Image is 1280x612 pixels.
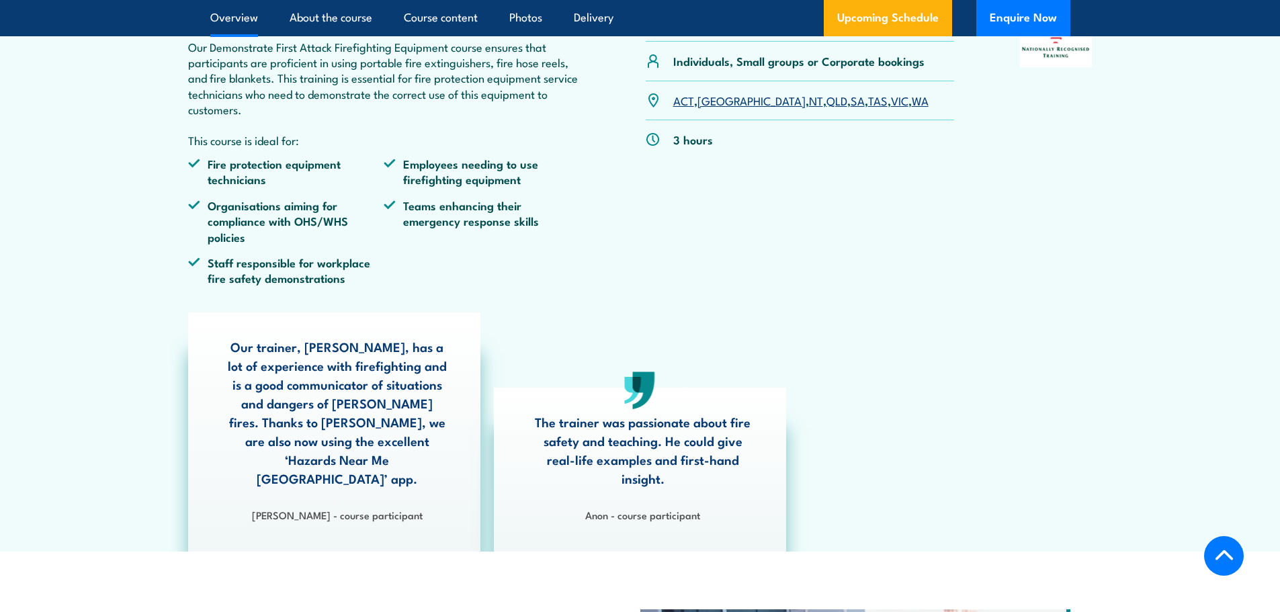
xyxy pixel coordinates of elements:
[188,39,581,118] p: Our Demonstrate First Attack Firefighting Equipment course ensures that participants are proficie...
[534,412,753,488] p: The trainer was passionate about fire safety and teaching. He could give real-life examples and f...
[826,92,847,108] a: QLD
[188,198,384,245] li: Organisations aiming for compliance with OHS/WHS policies
[228,337,447,488] p: Our trainer, [PERSON_NAME], has a lot of experience with firefighting and is a good communicator ...
[809,92,823,108] a: NT
[384,198,580,245] li: Teams enhancing their emergency response skills
[188,132,581,148] p: This course is ideal for:
[851,92,865,108] a: SA
[697,92,806,108] a: [GEOGRAPHIC_DATA]
[585,507,700,522] strong: Anon - course participant
[188,156,384,187] li: Fire protection equipment technicians
[252,507,423,522] strong: [PERSON_NAME] - course participant
[868,92,888,108] a: TAS
[912,92,929,108] a: WA
[673,93,929,108] p: , , , , , , ,
[891,92,908,108] a: VIC
[188,255,384,286] li: Staff responsible for workplace fire safety demonstrations
[673,132,713,147] p: 3 hours
[673,92,694,108] a: ACT
[673,53,925,69] p: Individuals, Small groups or Corporate bookings
[384,156,580,187] li: Employees needing to use firefighting equipment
